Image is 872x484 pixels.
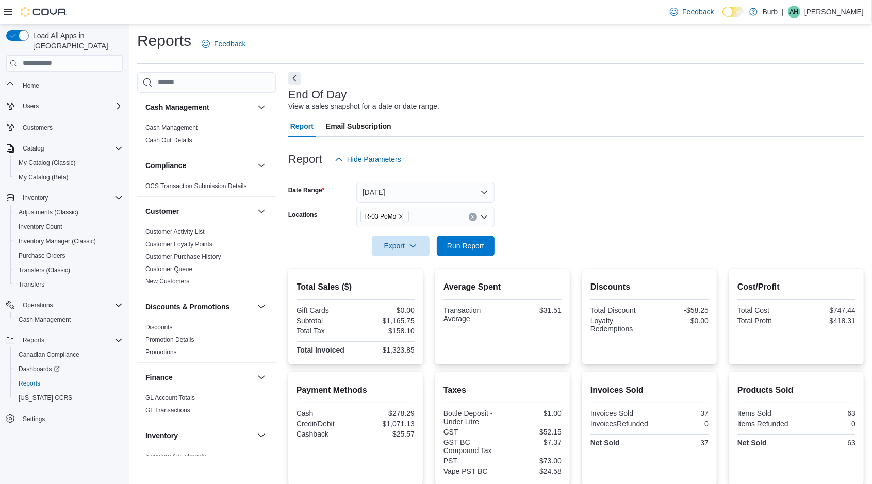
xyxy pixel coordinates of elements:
div: Gift Cards [297,306,354,314]
h3: Report [288,153,322,165]
img: Cova [21,7,67,17]
span: Dashboards [19,365,60,373]
button: [US_STATE] CCRS [10,391,127,405]
div: Transaction Average [443,306,501,323]
span: Inventory [19,192,123,204]
span: Operations [19,299,123,311]
button: Customer [145,206,253,216]
span: Purchase Orders [19,252,65,260]
button: Users [2,99,127,113]
div: $1.00 [504,409,562,418]
button: Discounts & Promotions [145,302,253,312]
span: Customer Purchase History [145,253,221,261]
a: OCS Transaction Submission Details [145,182,247,190]
span: OCS Transaction Submission Details [145,182,247,190]
span: Canadian Compliance [19,351,79,359]
a: My Catalog (Beta) [14,171,73,183]
div: GST BC Compound Tax [443,438,501,455]
div: 0 [798,420,855,428]
button: Cash Management [10,312,127,327]
div: Cashback [297,430,354,438]
div: $31.51 [504,306,562,314]
a: Inventory Manager (Classic) [14,235,100,247]
div: $7.37 [504,438,562,446]
span: New Customers [145,277,189,286]
button: Cash Management [255,101,268,113]
a: Customer Purchase History [145,253,221,260]
button: Next [288,72,301,85]
div: Discounts & Promotions [137,321,276,362]
a: Adjustments (Classic) [14,206,83,219]
div: Total Cost [737,306,795,314]
div: $158.10 [357,327,415,335]
span: Home [19,79,123,92]
span: My Catalog (Classic) [14,157,123,169]
button: Catalog [19,142,48,155]
label: Date Range [288,186,325,194]
span: Email Subscription [326,116,391,137]
div: Finance [137,392,276,421]
span: Reports [14,377,123,390]
button: Inventory [255,429,268,442]
span: Users [19,100,123,112]
a: Cash Out Details [145,137,192,144]
button: Purchase Orders [10,248,127,263]
span: Settings [23,415,45,423]
a: New Customers [145,278,189,285]
div: Vape PST BC [443,467,501,475]
h3: Cash Management [145,102,209,112]
span: AH [790,6,799,18]
button: Inventory [145,430,253,441]
span: Purchase Orders [14,249,123,262]
div: PST [443,457,501,465]
span: Promotion Details [145,336,194,344]
span: R-03 PoMo [360,211,409,222]
a: [US_STATE] CCRS [14,392,76,404]
a: Feedback [198,34,250,54]
div: $0.00 [357,306,415,314]
button: Reports [2,333,127,347]
button: Inventory [2,191,127,205]
h3: Compliance [145,160,186,171]
button: Finance [255,371,268,383]
span: Reports [19,334,123,346]
span: Operations [23,301,53,309]
span: Report [290,116,314,137]
div: $25.57 [357,430,415,438]
span: Inventory Count [14,221,123,233]
button: Customer [255,205,268,218]
div: View a sales snapshot for a date or date range. [288,101,439,112]
button: Compliance [145,160,253,171]
span: GL Transactions [145,406,190,414]
a: Feedback [666,2,718,22]
div: 63 [798,439,855,447]
a: Cash Management [14,313,75,326]
div: Items Sold [737,409,795,418]
div: $0.00 [651,316,709,325]
a: Dashboards [10,362,127,376]
button: Hide Parameters [331,149,405,170]
button: Adjustments (Classic) [10,205,127,220]
div: $1,071.13 [357,420,415,428]
span: Adjustments (Classic) [14,206,123,219]
div: $418.31 [798,316,855,325]
span: My Catalog (Classic) [19,159,76,167]
div: $1,165.75 [357,316,415,325]
h2: Cost/Profit [737,281,855,293]
a: GL Transactions [145,407,190,414]
span: Dashboards [14,363,123,375]
div: $24.58 [504,467,562,475]
div: -$58.25 [651,306,709,314]
span: Transfers [19,280,44,289]
div: Subtotal [297,316,354,325]
button: Canadian Compliance [10,347,127,362]
span: Settings [19,412,123,425]
span: Inventory Adjustments [145,452,206,460]
span: Feedback [214,39,245,49]
p: Burb [763,6,778,18]
span: Reports [23,336,44,344]
a: Customer Activity List [145,228,205,236]
h2: Payment Methods [297,384,415,396]
label: Locations [288,211,318,219]
h3: Inventory [145,430,178,441]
